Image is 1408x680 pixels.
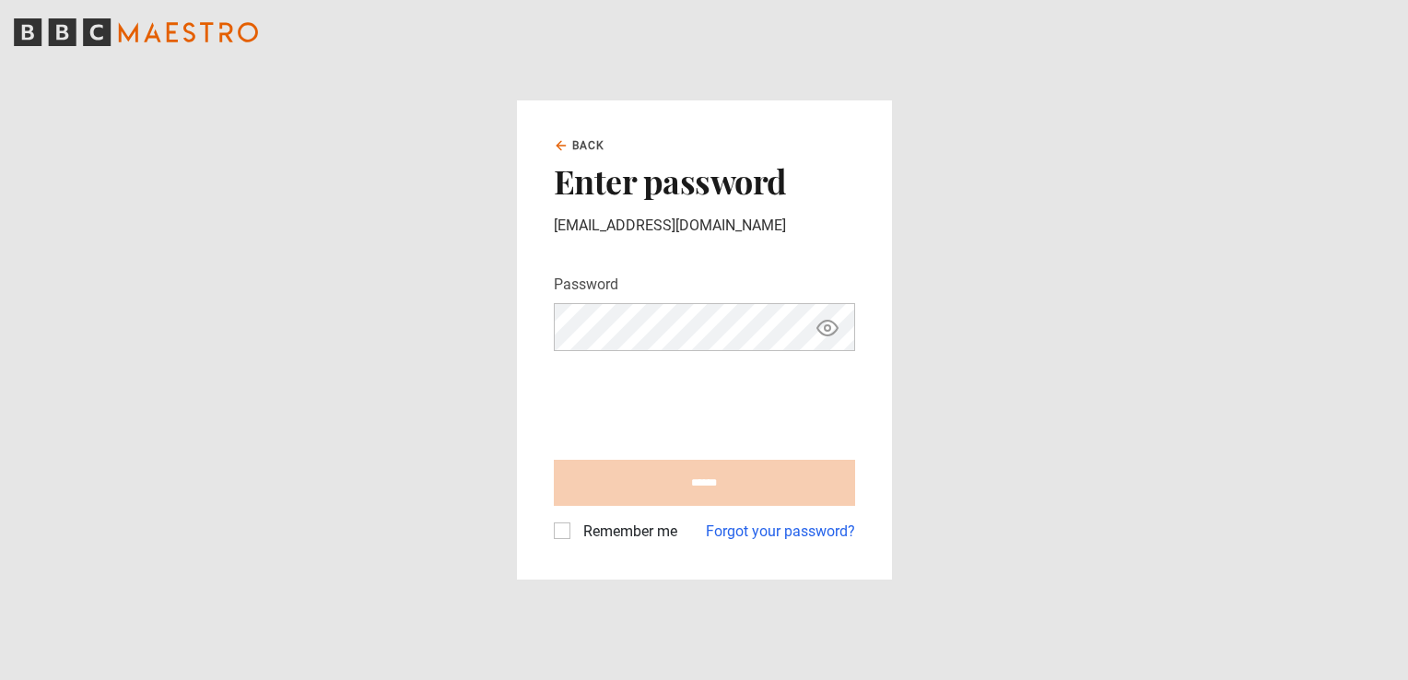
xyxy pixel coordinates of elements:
label: Remember me [576,521,677,543]
iframe: reCAPTCHA [554,366,834,438]
label: Password [554,274,618,296]
p: [EMAIL_ADDRESS][DOMAIN_NAME] [554,215,855,237]
a: Forgot your password? [706,521,855,543]
h2: Enter password [554,161,855,200]
button: Show password [812,311,843,344]
a: Back [554,137,605,154]
span: Back [572,137,605,154]
svg: BBC Maestro [14,18,258,46]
